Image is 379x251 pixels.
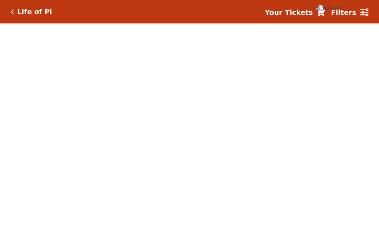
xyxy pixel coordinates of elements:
[17,8,52,16] h5: Life of Pi
[331,7,368,18] a: Filters
[317,5,324,11] span: {{cartCount}}
[265,7,325,18] a: Your Tickets {{cartCount}}
[11,9,14,14] a: Click here to go back to filters
[265,8,313,16] strong: Your Tickets
[331,8,356,16] strong: Filters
